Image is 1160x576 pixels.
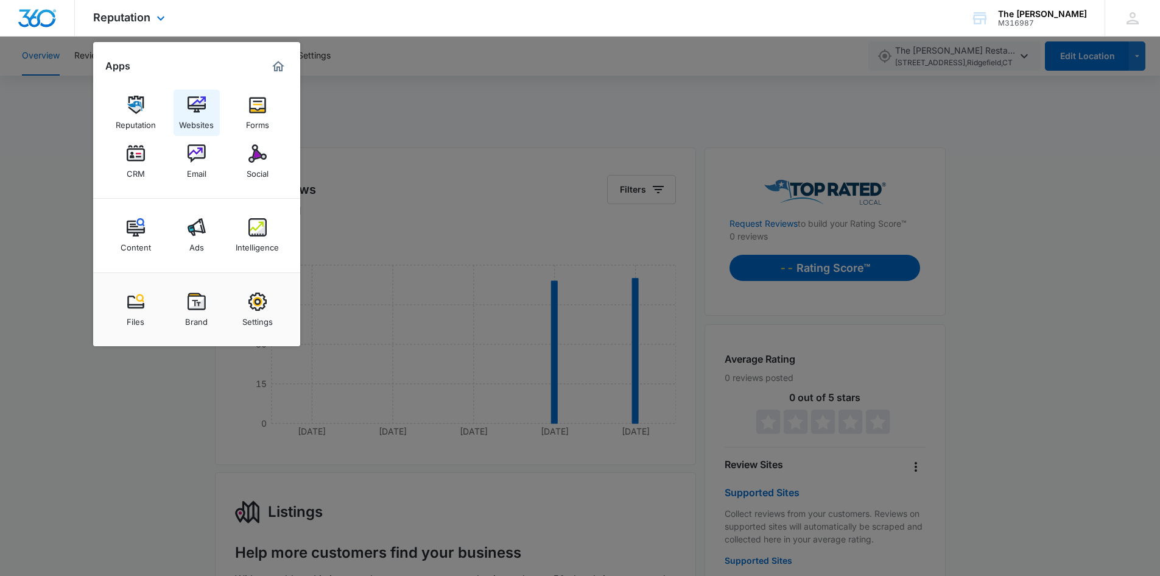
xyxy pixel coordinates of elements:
[234,212,281,258] a: Intelligence
[174,212,220,258] a: Ads
[998,19,1087,27] div: account id
[113,90,159,136] a: Reputation
[105,60,130,72] h2: Apps
[93,11,150,24] span: Reputation
[174,286,220,333] a: Brand
[113,212,159,258] a: Content
[113,286,159,333] a: Files
[179,114,214,130] div: Websites
[174,90,220,136] a: Websites
[269,57,288,76] a: Marketing 360® Dashboard
[121,236,151,252] div: Content
[174,138,220,185] a: Email
[236,236,279,252] div: Intelligence
[234,138,281,185] a: Social
[246,114,269,130] div: Forms
[116,114,156,130] div: Reputation
[998,9,1087,19] div: account name
[113,138,159,185] a: CRM
[127,163,145,179] div: CRM
[189,236,204,252] div: Ads
[242,311,273,327] div: Settings
[247,163,269,179] div: Social
[185,311,208,327] div: Brand
[234,90,281,136] a: Forms
[187,163,206,179] div: Email
[127,311,144,327] div: Files
[234,286,281,333] a: Settings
